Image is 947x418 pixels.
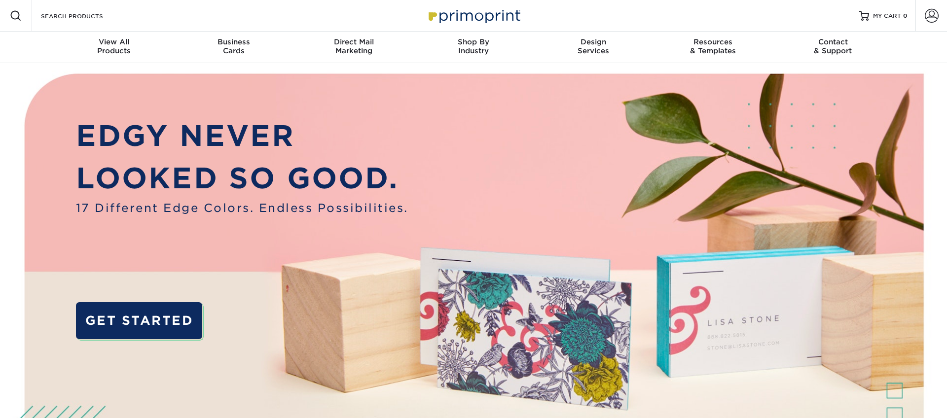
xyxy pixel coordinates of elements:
[76,302,203,340] a: GET STARTED
[903,12,908,19] span: 0
[294,37,414,46] span: Direct Mail
[174,37,294,46] span: Business
[414,37,534,46] span: Shop By
[414,32,534,63] a: Shop ByIndustry
[40,10,136,22] input: SEARCH PRODUCTS.....
[533,32,653,63] a: DesignServices
[653,32,773,63] a: Resources& Templates
[76,115,408,157] p: EDGY NEVER
[414,37,534,55] div: Industry
[773,32,893,63] a: Contact& Support
[424,5,523,26] img: Primoprint
[174,37,294,55] div: Cards
[773,37,893,55] div: & Support
[76,157,408,200] p: LOOKED SO GOOD.
[174,32,294,63] a: BusinessCards
[54,32,174,63] a: View AllProducts
[294,32,414,63] a: Direct MailMarketing
[54,37,174,46] span: View All
[54,37,174,55] div: Products
[294,37,414,55] div: Marketing
[76,200,408,217] span: 17 Different Edge Colors. Endless Possibilities.
[653,37,773,46] span: Resources
[533,37,653,55] div: Services
[533,37,653,46] span: Design
[653,37,773,55] div: & Templates
[873,12,901,20] span: MY CART
[773,37,893,46] span: Contact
